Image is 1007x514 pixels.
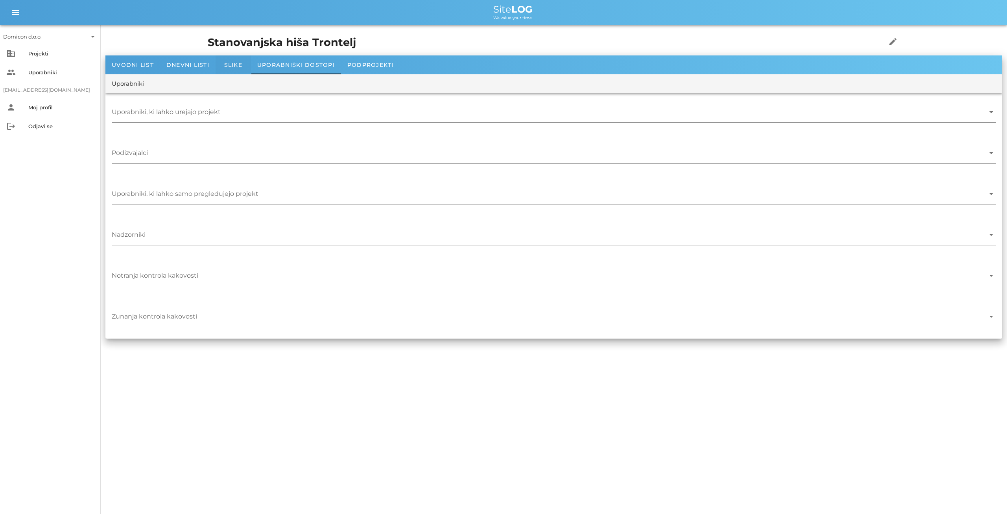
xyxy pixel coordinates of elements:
iframe: Chat Widget [968,476,1007,514]
div: Projekti [28,50,94,57]
i: logout [6,122,16,131]
div: Uporabniki, ki lahko urejajo projekt [112,106,996,122]
div: Uporabniki [28,69,94,76]
div: Pripomoček za klepet [968,476,1007,514]
span: Uporabniški dostopi [257,61,335,68]
span: Podprojekti [347,61,394,68]
i: arrow_drop_down [987,189,996,199]
div: Domicon d.o.o. [3,33,42,40]
div: Uporabniki [112,79,144,88]
span: Site [493,4,533,15]
i: people [6,68,16,77]
b: LOG [511,4,533,15]
i: person [6,103,16,112]
div: Nadzorniki [112,228,996,245]
i: menu [11,8,20,17]
span: Slike [224,61,242,68]
div: Notranja kontrola kakovosti [112,269,996,286]
div: Zunanja kontrola kakovosti [112,310,996,327]
span: Uvodni list [112,61,154,68]
i: arrow_drop_down [987,271,996,280]
i: arrow_drop_down [88,32,98,41]
i: arrow_drop_down [987,312,996,321]
div: Uporabniki, ki lahko samo pregledujejo projekt [112,188,996,204]
i: arrow_drop_down [987,107,996,117]
span: We value your time. [493,15,533,20]
i: edit [888,37,898,46]
i: arrow_drop_down [987,148,996,158]
i: arrow_drop_down [987,230,996,239]
span: Dnevni listi [166,61,209,68]
div: Odjavi se [28,123,94,129]
div: Domicon d.o.o. [3,30,98,43]
h1: Stanovanjska hiša Trontelj [208,35,843,51]
i: business [6,49,16,58]
div: Podizvajalci [112,147,996,163]
div: Moj profil [28,104,94,111]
